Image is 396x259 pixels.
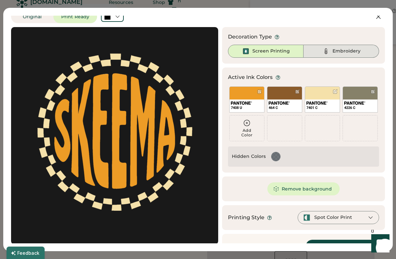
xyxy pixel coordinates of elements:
[53,10,97,23] button: Print Ready
[231,101,252,105] img: 1024px-Pantone_logo.svg.png
[269,105,301,110] div: 464 C
[11,10,53,23] button: Original
[332,48,361,54] div: Embroidery
[232,153,266,160] div: Hidden Colors
[306,101,328,105] img: 1024px-Pantone_logo.svg.png
[256,240,302,253] button: Cancel
[306,240,379,253] button: Finished
[322,47,330,55] img: Thread%20-%20Unselected.svg
[230,128,264,137] div: Add Color
[314,214,352,221] div: Spot Color Print
[231,105,263,110] div: 7408 U
[242,47,250,55] img: Ink%20-%20Selected.svg
[228,33,272,41] div: Decoration Type
[228,214,264,221] div: Printing Style
[228,73,273,81] div: Active Ink Colors
[303,214,310,221] img: spot-color-green.svg
[269,101,290,105] img: 1024px-Pantone_logo.svg.png
[252,48,290,54] div: Screen Printing
[267,182,340,195] button: Remove background
[306,105,338,110] div: 7401 C
[344,105,376,110] div: 4226 C
[365,230,393,258] iframe: Front Chat
[344,101,365,105] img: 1024px-Pantone_logo.svg.png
